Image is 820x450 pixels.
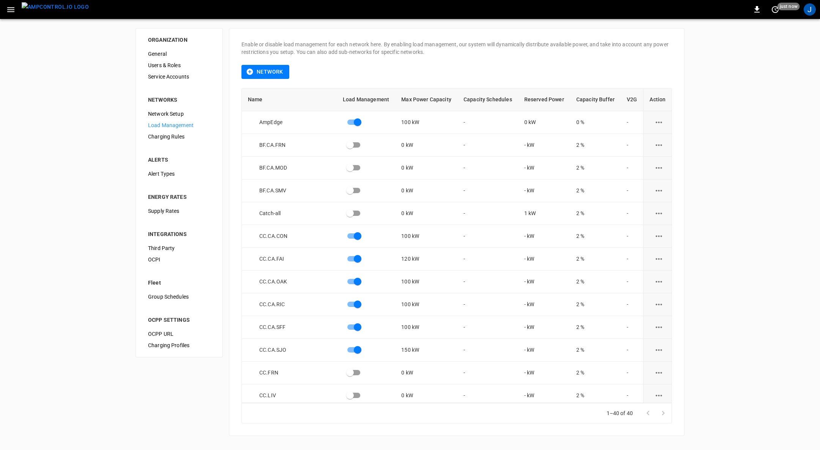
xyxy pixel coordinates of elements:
div: Load Management [142,120,216,131]
button: load management options [650,136,668,154]
div: NETWORKS [148,96,210,104]
div: Supply Rates [142,205,216,217]
td: - [457,384,518,407]
td: 2 % [570,157,621,179]
div: General [142,48,216,60]
td: 2 % [570,384,621,407]
td: 100 kW [395,271,457,293]
div: ORGANIZATION [148,36,210,44]
td: - kW [518,179,570,202]
th: Name [242,88,337,111]
td: - kW [518,316,570,339]
td: 0 kW [395,134,457,157]
td: - [621,134,643,157]
div: BF.CA.FRN [248,141,337,149]
button: set refresh interval [769,3,781,16]
span: Charging Rules [148,133,210,141]
td: - [621,316,643,339]
td: - [457,316,518,339]
div: Service Accounts [142,71,216,82]
div: Catch-all [248,209,337,217]
td: 2 % [570,134,621,157]
th: Action [643,88,672,111]
img: ampcontrol.io logo [22,2,89,12]
div: OCPP SETTINGS [148,316,210,324]
div: CC.CA.SJO [248,346,337,354]
th: Reserved Power [518,88,570,111]
div: INTEGRATIONS [148,230,210,238]
span: OCPI [148,256,210,264]
td: - [457,248,518,271]
div: CC.LIV [248,392,337,399]
td: 0 kW [395,179,457,202]
div: Charging Profiles [142,340,216,351]
span: General [148,50,210,58]
button: load management options [650,181,668,200]
td: - [621,157,643,179]
td: 0 kW [395,362,457,384]
button: load management options [650,318,668,337]
div: Charging Rules [142,131,216,142]
span: OCPP URL [148,330,210,338]
td: - [621,271,643,293]
td: 0 kW [395,157,457,179]
span: Load Management [148,121,210,129]
div: CC.CA.SFF [248,323,337,331]
td: - [621,339,643,362]
div: CC.CA.OAK [248,278,337,285]
span: Users & Roles [148,61,210,69]
span: just now [777,3,800,10]
button: load management options [650,250,668,268]
td: - kW [518,248,570,271]
span: Supply Rates [148,207,210,215]
th: V2G [621,88,643,111]
p: Enable or disable load management for each network here. By enabling load management, our system ... [241,41,672,56]
td: - [457,179,518,202]
td: 100 kW [395,316,457,339]
span: Service Accounts [148,73,210,81]
td: - [621,362,643,384]
button: load management options [650,227,668,245]
span: Alert Types [148,170,210,178]
button: load management options [650,386,668,405]
td: - [457,293,518,316]
span: Network Setup [148,110,210,118]
td: - kW [518,362,570,384]
span: Charging Profiles [148,341,210,349]
td: - [457,362,518,384]
td: - [621,248,643,271]
button: load management options [650,272,668,291]
td: 100 kW [395,111,457,134]
button: load management options [650,363,668,382]
div: BF.CA.SMV [248,187,337,194]
td: - [621,111,643,134]
td: 2 % [570,225,621,248]
th: Load Management [337,88,395,111]
button: load management options [650,341,668,359]
div: Users & Roles [142,60,216,71]
button: load management options [650,295,668,314]
td: - [457,202,518,225]
th: Max Power Capacity [395,88,457,111]
td: - [621,225,643,248]
div: BF.CA.MOD [248,164,337,172]
td: 100 kW [395,293,457,316]
td: - [621,293,643,316]
div: Third Party [142,242,216,254]
td: 2 % [570,248,621,271]
td: 120 kW [395,248,457,271]
td: 2 % [570,271,621,293]
div: CC.CA.FAI [248,255,337,263]
button: load management options [650,159,668,177]
div: OCPP URL [142,328,216,340]
div: AmpEdge [248,118,337,126]
td: - [457,225,518,248]
button: Network [241,65,289,79]
div: CC.FRN [248,369,337,376]
span: Group Schedules [148,293,210,301]
td: 0 % [570,111,621,134]
div: CC.CA.RIC [248,301,337,308]
div: Fleet [148,279,210,286]
td: - [457,271,518,293]
td: 2 % [570,316,621,339]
